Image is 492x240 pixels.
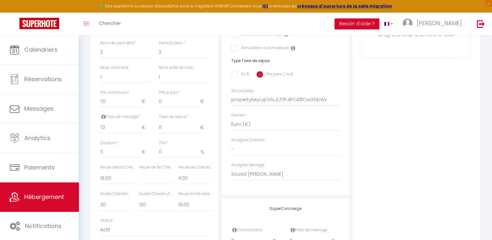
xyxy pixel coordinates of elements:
[99,20,121,27] span: Chercher
[100,140,118,146] label: Caution
[24,46,58,54] span: Calendriers
[231,162,265,168] label: Assigner Menage
[100,40,136,46] label: Nom de pers MAX
[231,137,265,143] label: Assigner Checkin
[178,191,213,197] label: Heure limite réservation
[262,3,268,9] a: ICI
[200,122,209,134] span: €
[139,191,174,197] label: Durée Checkout (min)
[263,71,293,78] label: Par pers / nuit
[231,59,340,63] h6: Type Taxe de séjour
[403,18,412,28] img: ...
[142,122,150,134] span: €
[5,3,25,22] button: Ouvrir le widget de chat LiveChat
[100,114,140,120] label: Frais de ménage
[142,96,150,107] span: €
[142,146,150,158] span: €
[159,40,185,46] label: Default pers.
[398,13,470,35] a: ... [PERSON_NAME]
[232,227,237,233] i: Commission
[24,75,62,83] span: Réservations
[201,146,209,158] span: %
[100,65,128,71] label: Nbre chambre
[238,71,249,78] label: En %
[417,19,462,27] span: [PERSON_NAME]
[231,206,340,211] h4: SuperConcierge
[100,218,114,224] label: Statut
[101,114,106,119] i: Frais de ménage
[24,163,55,171] span: Paiements
[290,227,295,233] i: Frais de ménage
[139,164,174,170] label: Heure de fin Checkin
[24,193,64,201] span: Hébergement
[200,96,209,107] span: €
[94,13,126,35] a: Chercher
[231,112,246,118] label: Devise
[159,65,194,71] label: Nbre salle de bain
[159,114,189,120] label: Taxe de séjour
[290,227,327,233] label: Frais de ménage
[231,227,262,233] label: Commission
[297,3,392,9] a: créneaux d'ouverture de la salle migration
[159,90,180,96] label: Prix suppl
[159,140,168,146] label: TVA
[334,18,379,29] button: Besoin d'aide ?
[100,164,135,170] label: Heure début Checkin
[100,191,131,197] label: Durée Checkin (min)
[24,134,50,142] span: Analytics
[19,18,59,29] img: Super Booking
[231,88,254,94] label: SH propKey
[100,90,129,96] label: Prix minimum
[178,164,213,170] label: Heure de Checkout
[24,104,54,113] span: Messages
[477,20,485,28] img: logout
[25,222,61,230] span: Notifications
